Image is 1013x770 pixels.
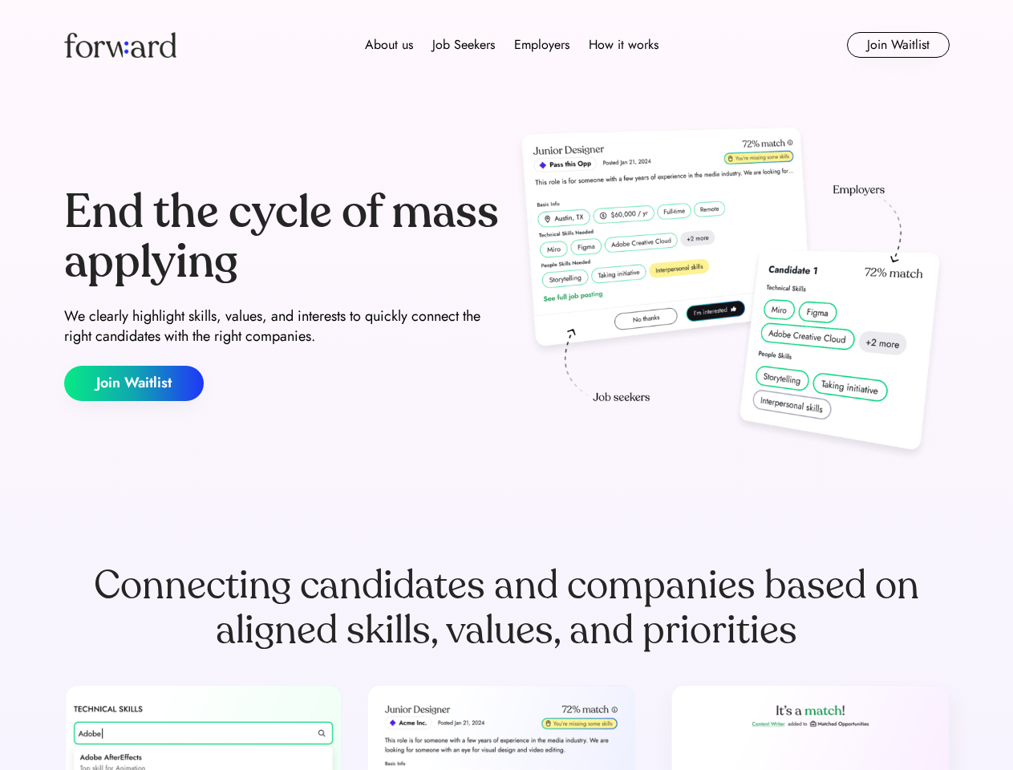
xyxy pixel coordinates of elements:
button: Join Waitlist [64,366,204,401]
div: We clearly highlight skills, values, and interests to quickly connect the right candidates with t... [64,306,500,346]
img: Forward logo [64,32,176,58]
img: hero-image.png [513,122,950,467]
div: Employers [514,35,569,55]
div: End the cycle of mass applying [64,188,500,286]
div: About us [365,35,413,55]
div: Job Seekers [432,35,495,55]
button: Join Waitlist [847,32,950,58]
div: How it works [589,35,658,55]
div: Connecting candidates and companies based on aligned skills, values, and priorities [64,563,950,653]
